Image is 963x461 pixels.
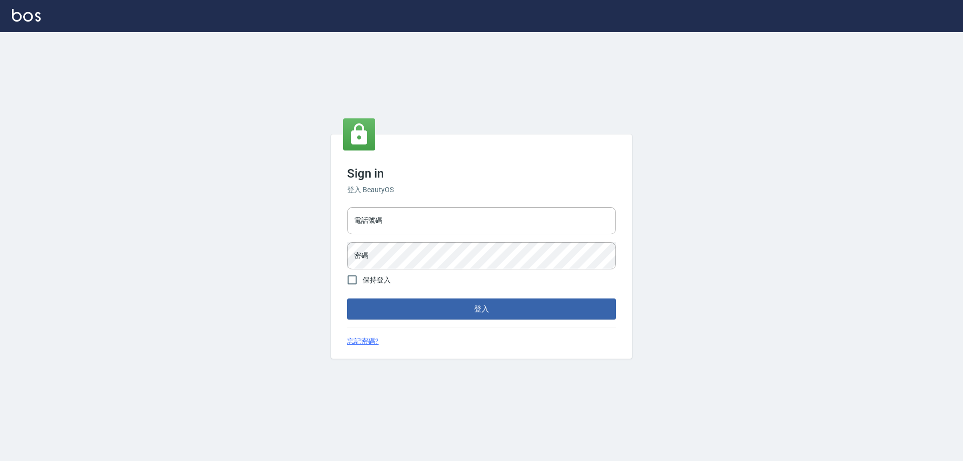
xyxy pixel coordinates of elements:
h3: Sign in [347,167,616,181]
span: 保持登入 [363,275,391,285]
img: Logo [12,9,41,22]
h6: 登入 BeautyOS [347,185,616,195]
a: 忘記密碼? [347,336,379,347]
button: 登入 [347,298,616,320]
